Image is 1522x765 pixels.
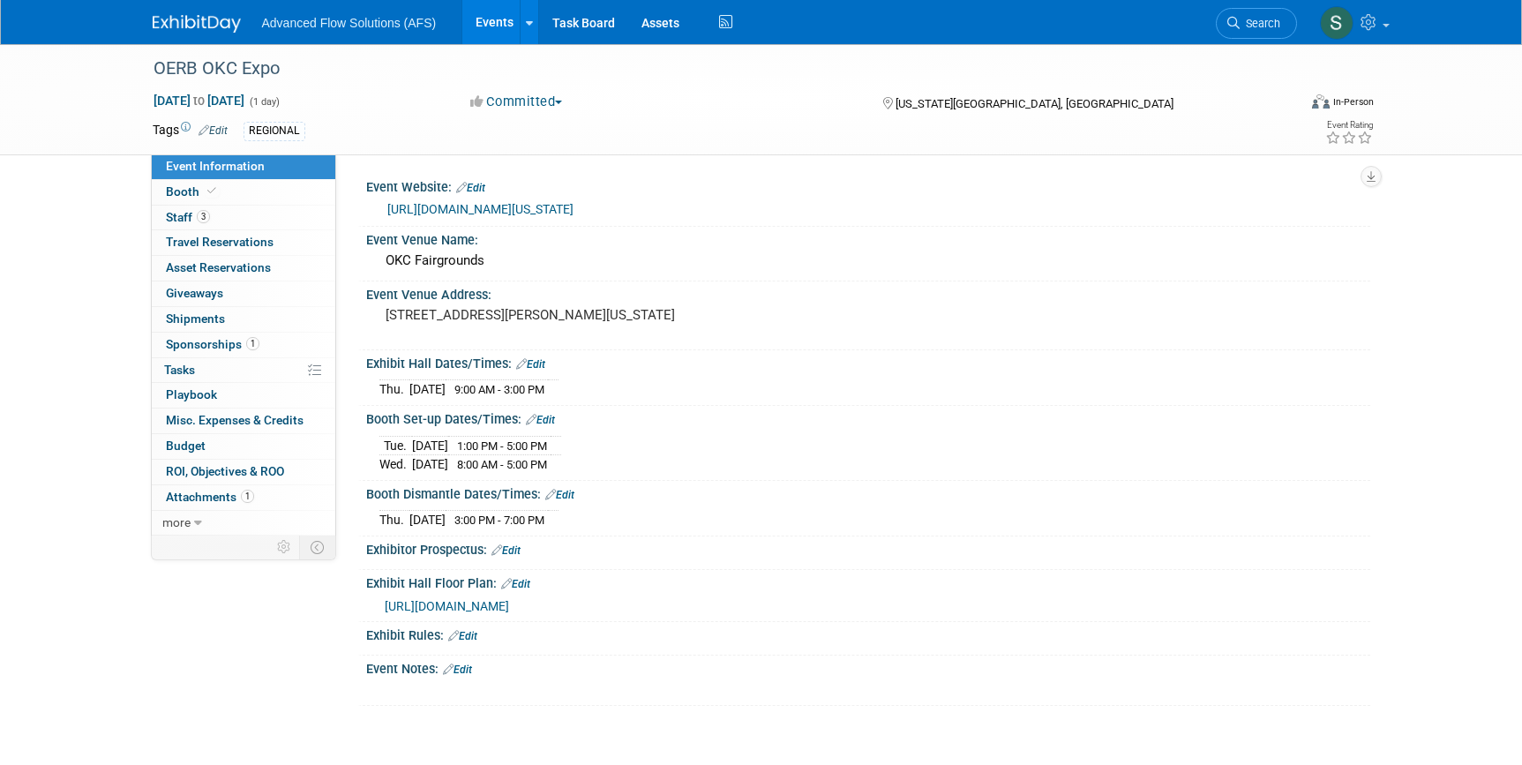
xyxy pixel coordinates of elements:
[152,256,335,281] a: Asset Reservations
[457,458,547,471] span: 8:00 AM - 5:00 PM
[379,380,409,399] td: Thu.
[152,230,335,255] a: Travel Reservations
[386,307,765,323] pre: [STREET_ADDRESS][PERSON_NAME][US_STATE]
[454,383,544,396] span: 9:00 AM - 3:00 PM
[152,281,335,306] a: Giveaways
[491,544,521,557] a: Edit
[164,363,195,377] span: Tasks
[152,358,335,383] a: Tasks
[379,436,412,455] td: Tue.
[199,124,228,137] a: Edit
[197,210,210,223] span: 3
[366,656,1370,679] div: Event Notes:
[162,515,191,529] span: more
[152,460,335,484] a: ROI, Objectives & ROO
[366,536,1370,559] div: Exhibitor Prospectus:
[366,350,1370,373] div: Exhibit Hall Dates/Times:
[366,622,1370,645] div: Exhibit Rules:
[153,93,245,109] span: [DATE] [DATE]
[456,182,485,194] a: Edit
[1216,8,1297,39] a: Search
[379,511,409,529] td: Thu.
[379,247,1357,274] div: OKC Fairgrounds
[166,260,271,274] span: Asset Reservations
[152,383,335,408] a: Playbook
[166,490,254,504] span: Attachments
[1193,92,1375,118] div: Event Format
[152,409,335,433] a: Misc. Expenses & Credits
[366,281,1370,304] div: Event Venue Address:
[147,53,1271,85] div: OERB OKC Expo
[152,333,335,357] a: Sponsorships1
[152,206,335,230] a: Staff3
[166,387,217,401] span: Playbook
[166,337,259,351] span: Sponsorships
[1332,95,1374,109] div: In-Person
[241,490,254,503] span: 1
[443,664,472,676] a: Edit
[246,337,259,350] span: 1
[299,536,335,559] td: Toggle Event Tabs
[166,210,210,224] span: Staff
[516,358,545,371] a: Edit
[454,514,544,527] span: 3:00 PM - 7:00 PM
[457,439,547,453] span: 1:00 PM - 5:00 PM
[166,235,274,249] span: Travel Reservations
[262,16,437,30] span: Advanced Flow Solutions (AFS)
[166,159,265,173] span: Event Information
[248,96,280,108] span: (1 day)
[152,485,335,510] a: Attachments1
[166,464,284,478] span: ROI, Objectives & ROO
[166,286,223,300] span: Giveaways
[153,15,241,33] img: ExhibitDay
[191,94,207,108] span: to
[448,630,477,642] a: Edit
[409,380,446,399] td: [DATE]
[385,599,509,613] a: [URL][DOMAIN_NAME]
[366,406,1370,429] div: Booth Set-up Dates/Times:
[409,511,446,529] td: [DATE]
[366,481,1370,504] div: Booth Dismantle Dates/Times:
[412,436,448,455] td: [DATE]
[501,578,530,590] a: Edit
[526,414,555,426] a: Edit
[166,439,206,453] span: Budget
[153,121,228,141] td: Tags
[152,511,335,536] a: more
[1325,121,1373,130] div: Event Rating
[166,311,225,326] span: Shipments
[366,227,1370,249] div: Event Venue Name:
[545,489,574,501] a: Edit
[152,180,335,205] a: Booth
[387,202,574,216] a: [URL][DOMAIN_NAME][US_STATE]
[366,570,1370,593] div: Exhibit Hall Floor Plan:
[152,434,335,459] a: Budget
[207,186,216,196] i: Booth reservation complete
[152,154,335,179] a: Event Information
[166,413,304,427] span: Misc. Expenses & Credits
[152,307,335,332] a: Shipments
[1312,94,1330,109] img: Format-Inperson.png
[896,97,1173,110] span: [US_STATE][GEOGRAPHIC_DATA], [GEOGRAPHIC_DATA]
[464,93,569,111] button: Committed
[166,184,220,199] span: Booth
[1240,17,1280,30] span: Search
[269,536,300,559] td: Personalize Event Tab Strip
[366,174,1370,197] div: Event Website:
[244,122,305,140] div: REGIONAL
[1320,6,1353,40] img: Steve McAnally
[379,455,412,474] td: Wed.
[412,455,448,474] td: [DATE]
